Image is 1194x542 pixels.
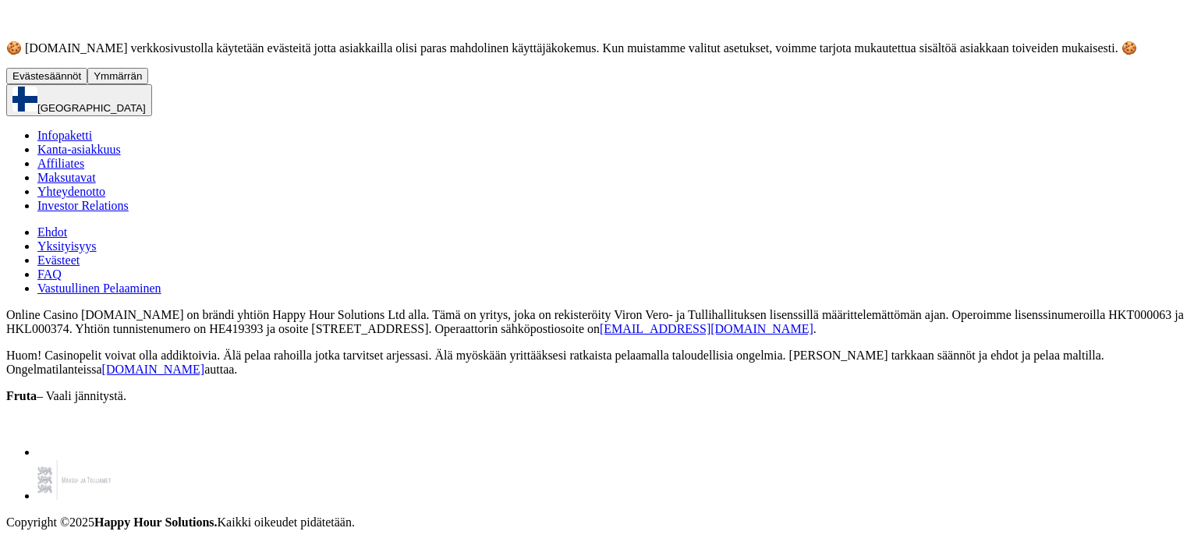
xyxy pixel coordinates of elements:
a: Maksutavat [37,171,96,184]
a: Kanta-asiakkuus [37,143,121,156]
p: Online Casino [DOMAIN_NAME] on brändi yhtiön Happy Hour Solutions Ltd alla. Tämä on yritys, joka ... [6,308,1188,336]
a: [DOMAIN_NAME] [102,363,205,376]
strong: Fruta [6,389,37,402]
nav: Secondary [6,129,1188,296]
a: Investor Relations [37,199,129,212]
img: maksu-ja-tolliamet [37,459,111,500]
a: Ehdot [37,225,67,239]
a: FAQ [37,267,62,281]
button: Evästesäännöt [6,68,87,84]
a: maksu-ja-tolliamet [37,489,111,502]
button: [GEOGRAPHIC_DATA]chevron-down icon [6,84,152,116]
p: 🍪 [DOMAIN_NAME] verkkosivustolla käytetään evästeitä jotta asiakkailla olisi paras mahdolinen käy... [6,41,1188,55]
strong: Happy Hour Solutions. [94,515,218,529]
p: Huom! Casinopelit voivat olla addiktoivia. Älä pelaa rahoilla jotka tarvitset arjessasi. Älä myös... [6,349,1188,377]
a: Infopaketti [37,129,92,142]
a: Vastuullinen Pelaaminen [37,282,161,295]
img: Finland flag [12,87,37,112]
p: Copyright ©2025 Kaikki oikeudet pidätetään. [6,515,1188,530]
a: Yhteydenotto [37,185,105,198]
span: Evästesäännöt [12,70,81,82]
a: Affiliates [37,157,84,170]
a: Yksityisyys [37,239,97,253]
a: [EMAIL_ADDRESS][DOMAIN_NAME] [600,322,813,335]
a: Evästeet [37,253,80,267]
button: Ymmärrän [87,68,148,84]
span: Ymmärrän [94,70,142,82]
p: – Vaali jännitystä. [6,389,1188,403]
span: [GEOGRAPHIC_DATA] [37,102,146,114]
